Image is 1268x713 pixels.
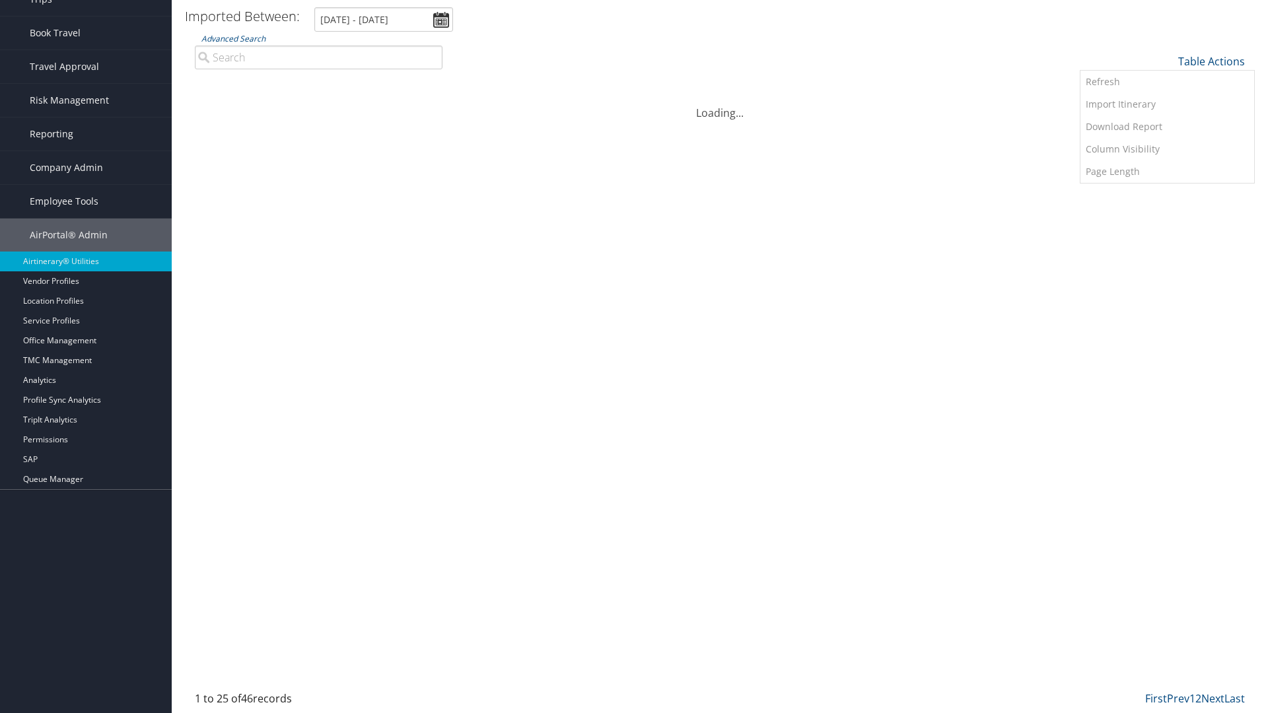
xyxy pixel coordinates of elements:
a: Refresh [1080,71,1254,93]
a: 50 [1080,117,1254,139]
span: Company Admin [30,151,103,184]
span: Book Travel [30,17,81,50]
span: Travel Approval [30,50,99,83]
span: Employee Tools [30,185,98,218]
span: AirPortal® Admin [30,219,108,252]
a: Page Length [1080,160,1254,183]
a: 100 [1080,139,1254,162]
span: Reporting [30,118,73,151]
span: Risk Management [30,84,109,117]
a: 25 [1080,94,1254,117]
a: 10 [1080,72,1254,94]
